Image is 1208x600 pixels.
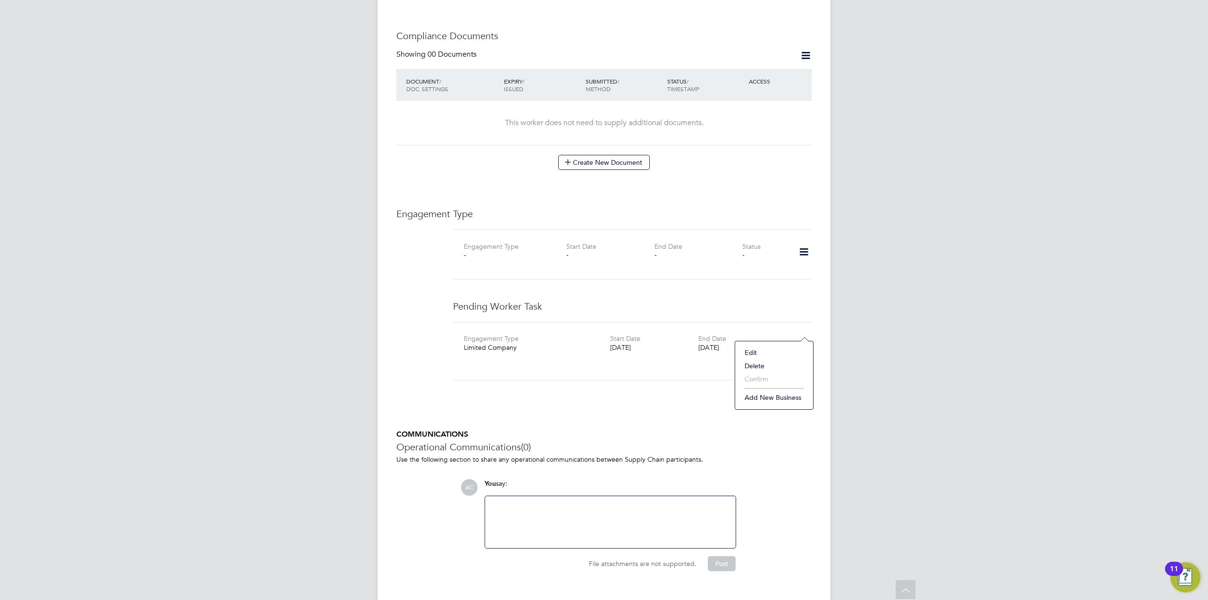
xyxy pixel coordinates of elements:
[654,242,682,251] label: End Date
[461,479,478,496] span: AC
[406,118,802,128] div: This worker does not need to supply additional documents.
[742,251,786,259] div: -
[665,73,747,97] div: STATUS
[485,479,736,496] div: say:
[747,73,812,90] div: ACCESS
[485,480,496,488] span: You
[698,334,726,343] label: End Date
[464,251,552,259] div: -
[396,441,812,453] h3: Operational Communications
[589,559,696,568] span: File attachments are not supported.
[396,208,812,220] h3: Engagement Type
[522,77,524,85] span: /
[687,77,688,85] span: /
[1170,562,1200,592] button: Open Resource Center, 11 new notifications
[742,242,761,251] label: Status
[428,50,477,59] span: 00 Documents
[740,372,808,386] li: Confirm
[566,251,654,259] div: -
[464,242,519,251] label: Engagement Type
[464,334,519,343] label: Engagement Type
[453,300,812,313] h3: Pending Worker Task
[558,155,650,170] button: Create New Document
[464,343,610,352] div: Limited Company
[504,85,523,93] span: ISSUED
[521,441,531,453] span: (0)
[404,73,502,97] div: DOCUMENT
[1170,569,1178,581] div: 11
[406,85,448,93] span: DOC. SETTINGS
[667,85,699,93] span: TIMESTAMP
[698,343,786,352] div: [DATE]
[396,455,812,464] p: Use the following section to share any operational communications between Supply Chain participants.
[654,251,742,259] div: -
[502,73,583,97] div: EXPIRY
[610,334,640,343] label: Start Date
[566,242,596,251] label: Start Date
[740,359,808,372] li: Delete
[740,346,808,359] li: Edit
[740,391,808,404] li: Add new business
[583,73,665,97] div: SUBMITTED
[439,77,441,85] span: /
[610,343,698,352] div: [DATE]
[586,85,611,93] span: METHOD
[617,77,619,85] span: /
[396,30,812,42] h3: Compliance Documents
[396,50,478,59] div: Showing
[396,430,812,439] h5: COMMUNICATIONS
[708,556,736,571] button: Post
